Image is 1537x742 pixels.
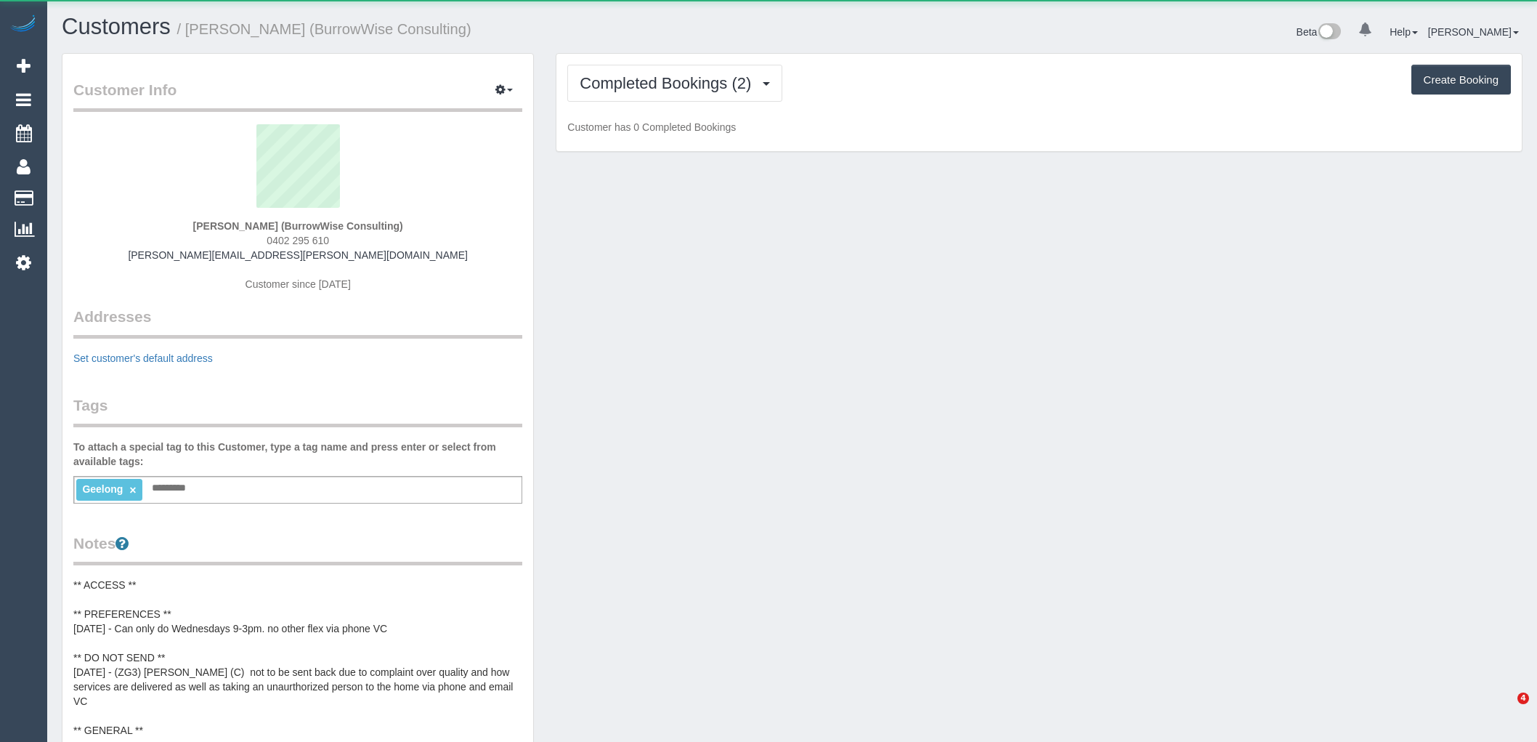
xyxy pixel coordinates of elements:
span: 0402 295 610 [267,235,329,246]
a: [PERSON_NAME] [1428,26,1519,38]
span: Completed Bookings (2) [580,74,758,92]
label: To attach a special tag to this Customer, type a tag name and press enter or select from availabl... [73,440,522,469]
img: Automaid Logo [9,15,38,35]
button: Completed Bookings (2) [567,65,782,102]
span: 4 [1517,693,1529,704]
a: Set customer's default address [73,352,213,364]
p: Customer has 0 Completed Bookings [567,120,1511,134]
small: / [PERSON_NAME] (BurrowWise Consulting) [177,21,471,37]
span: Geelong [82,483,123,495]
a: Customers [62,14,171,39]
img: New interface [1317,23,1341,42]
a: Help [1390,26,1418,38]
a: [PERSON_NAME][EMAIL_ADDRESS][PERSON_NAME][DOMAIN_NAME] [128,249,468,261]
button: Create Booking [1411,65,1511,95]
iframe: Intercom live chat [1488,693,1522,727]
legend: Notes [73,533,522,565]
a: × [129,484,136,496]
legend: Customer Info [73,79,522,112]
a: Beta [1297,26,1342,38]
legend: Tags [73,395,522,427]
strong: [PERSON_NAME] (BurrowWise Consulting) [193,220,403,232]
span: Customer since [DATE] [246,278,351,290]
